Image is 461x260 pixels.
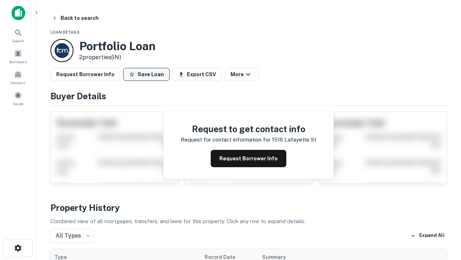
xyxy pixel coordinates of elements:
h4: Buyer Details [50,90,447,103]
button: Export CSV [173,68,222,81]
span: Borrowers [9,59,27,65]
iframe: Chat Widget [425,179,461,214]
h4: Property History [50,201,447,214]
button: More [225,68,258,81]
button: Back to search [49,12,102,25]
p: Combined view of all mortgages, transfers, and liens for this property. Click any row to expand d... [50,217,447,226]
button: Request Borrower Info [50,68,120,81]
button: Expand All [409,230,447,241]
p: 2 properties (IN) [79,53,156,62]
a: Search [2,26,34,45]
div: All Types [50,229,94,243]
button: Request Borrower Info [211,150,286,167]
a: Saved [2,88,34,108]
p: 1516 lafayette st [272,135,316,144]
span: Contacts [11,80,25,86]
h4: Request to get contact info [181,122,316,135]
span: Loan Details [50,30,80,34]
a: Contacts [2,68,34,87]
button: Save Loan [123,68,170,81]
span: Saved [13,101,23,107]
img: capitalize-icon.png [12,6,25,20]
p: Request for contact information for [181,135,270,144]
h3: Portfolio Loan [79,39,156,53]
a: Borrowers [2,47,34,66]
span: Search [12,38,24,44]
